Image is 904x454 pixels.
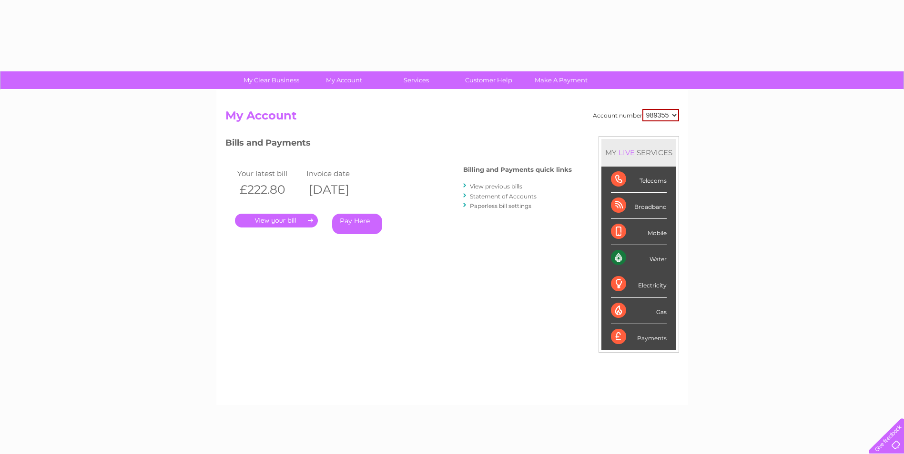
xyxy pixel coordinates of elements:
h2: My Account [225,109,679,127]
div: MY SERVICES [601,139,676,166]
a: Statement of Accounts [470,193,537,200]
div: Broadband [611,193,667,219]
div: Mobile [611,219,667,245]
div: Account number [593,109,679,121]
a: Customer Help [449,71,528,89]
a: . [235,214,318,227]
a: Pay Here [332,214,382,234]
th: [DATE] [304,180,373,199]
div: Gas [611,298,667,324]
a: My Account [305,71,383,89]
a: View previous bills [470,183,522,190]
th: £222.80 [235,180,304,199]
td: Your latest bill [235,167,304,180]
div: Electricity [611,271,667,297]
div: Telecoms [611,167,667,193]
h4: Billing and Payments quick links [463,166,572,173]
div: Water [611,245,667,271]
td: Invoice date [304,167,373,180]
h3: Bills and Payments [225,136,572,153]
div: Payments [611,324,667,350]
a: Make A Payment [522,71,600,89]
a: Paperless bill settings [470,202,531,209]
div: LIVE [617,148,637,157]
a: My Clear Business [232,71,311,89]
a: Services [377,71,456,89]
